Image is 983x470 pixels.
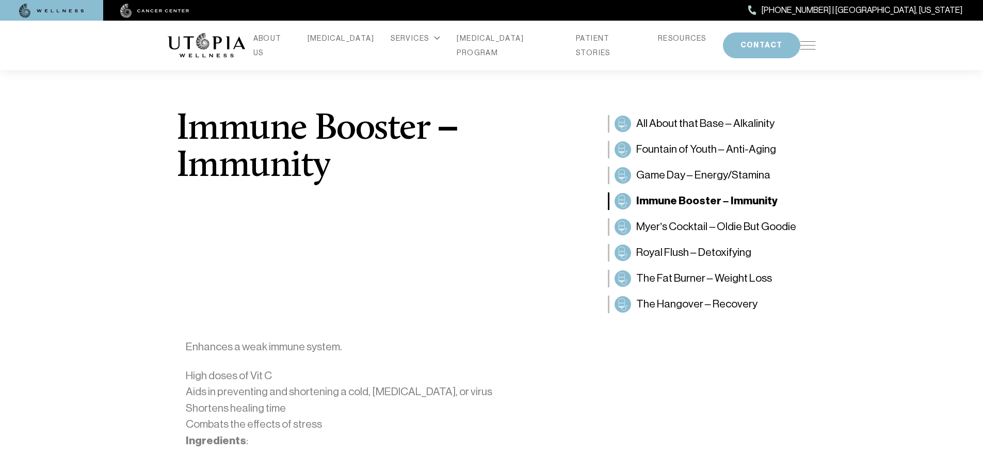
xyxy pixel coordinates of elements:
[608,192,816,210] a: Immune Booster – ImmunityImmune Booster – Immunity
[608,115,816,133] a: All About that Base – AlkalinityAll About that Base – Alkalinity
[186,339,577,355] p: Enhances a weak immune system.
[762,4,962,17] span: [PHONE_NUMBER] | [GEOGRAPHIC_DATA], [US_STATE]
[186,433,577,449] p: :
[617,169,629,182] img: Game Day – Energy/Stamina
[168,33,245,58] img: logo
[617,118,629,130] img: All About that Base – Alkalinity
[176,111,587,185] h1: Immune Booster – Immunity
[308,31,375,45] a: [MEDICAL_DATA]
[636,270,772,287] span: The Fat Burner – Weight Loss
[608,218,816,236] a: Myer’s Cocktail – Oldie But GoodieMyer’s Cocktail – Oldie But Goodie
[723,33,800,58] button: CONTACT
[608,167,816,184] a: Game Day – Energy/StaminaGame Day – Energy/Stamina
[636,141,776,158] span: Fountain of Youth – Anti-Aging
[608,296,816,313] a: The Hangover – RecoveryThe Hangover – Recovery
[617,247,629,259] img: Royal Flush – Detoxifying
[617,272,629,285] img: The Fat Burner – Weight Loss
[608,244,816,262] a: Royal Flush – DetoxifyingRoyal Flush – Detoxifying
[636,245,751,261] span: Royal Flush – Detoxifying
[748,4,962,17] a: [PHONE_NUMBER] | [GEOGRAPHIC_DATA], [US_STATE]
[617,298,629,311] img: The Hangover – Recovery
[800,41,816,50] img: icon-hamburger
[636,296,758,313] span: The Hangover – Recovery
[186,384,577,400] li: Aids in preventing and shortening a cold, [MEDICAL_DATA], or virus
[391,31,440,45] div: SERVICES
[636,167,770,184] span: Game Day – Energy/Stamina
[636,116,775,132] span: All About that Base – Alkalinity
[19,4,84,18] img: wellness
[617,221,629,233] img: Myer’s Cocktail – Oldie But Goodie
[457,31,559,60] a: [MEDICAL_DATA] PROGRAM
[120,4,189,18] img: cancer center
[608,141,816,158] a: Fountain of Youth – Anti-AgingFountain of Youth – Anti-Aging
[186,400,577,417] li: Shortens healing time
[636,219,796,235] span: Myer’s Cocktail – Oldie But Goodie
[186,368,577,384] li: High doses of Vit C
[186,416,577,433] li: Combats the effects of stress
[617,195,629,207] img: Immune Booster – Immunity
[186,434,246,447] strong: Ingredients
[253,31,291,60] a: ABOUT US
[576,31,641,60] a: PATIENT STORIES
[658,31,706,45] a: RESOURCES
[617,143,629,156] img: Fountain of Youth – Anti-Aging
[608,270,816,287] a: The Fat Burner – Weight LossThe Fat Burner – Weight Loss
[636,193,778,209] span: Immune Booster – Immunity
